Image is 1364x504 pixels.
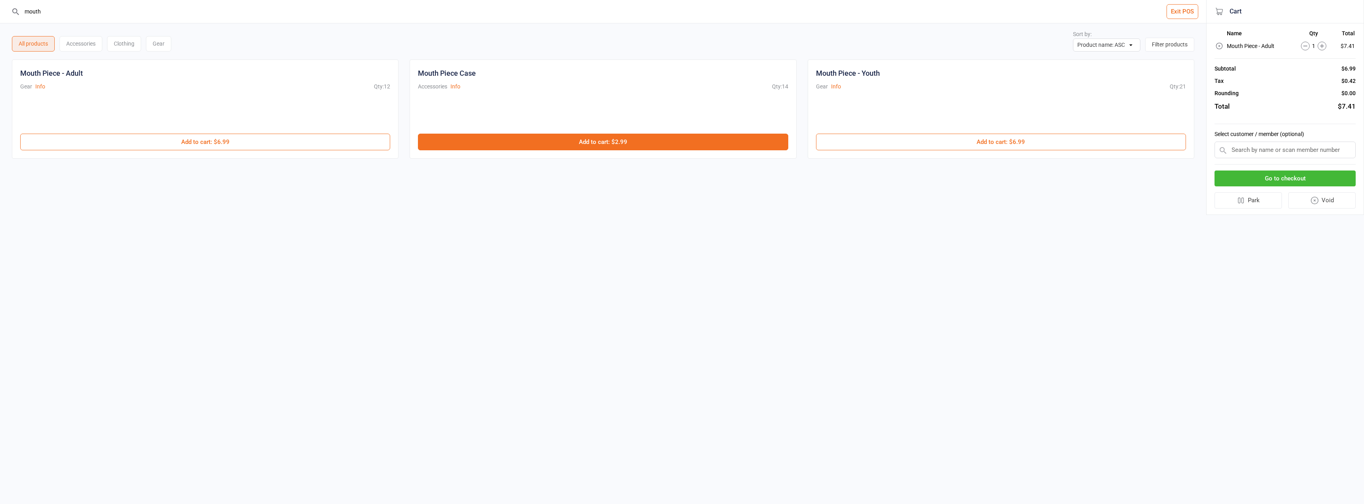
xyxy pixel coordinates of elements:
div: All products [12,36,55,52]
div: Mouth Piece Case [418,68,476,79]
button: Go to checkout [1215,171,1356,187]
div: Accessories [59,36,102,52]
th: Qty [1293,30,1334,40]
th: Name [1227,30,1292,40]
div: Accessories [418,82,447,91]
label: Select customer / member (optional) [1215,130,1356,138]
div: Tax [1215,77,1224,85]
button: Park [1215,192,1282,209]
div: Total [1215,102,1230,112]
div: Qty: 21 [1170,82,1186,91]
div: Gear [146,36,171,52]
div: $0.00 [1341,89,1356,98]
div: Qty: 12 [374,82,390,91]
th: Total [1335,30,1355,40]
div: Gear [20,82,32,91]
button: Add to cart: $2.99 [418,134,788,150]
button: Info [35,82,45,91]
div: Mouth Piece - Youth [816,68,880,79]
button: Filter products [1145,38,1194,52]
input: Search by name or scan member number [1215,142,1356,158]
button: Add to cart: $6.99 [816,134,1186,150]
div: Qty: 14 [772,82,788,91]
div: $6.99 [1341,65,1356,73]
div: $7.41 [1338,102,1356,112]
div: Clothing [107,36,141,52]
button: Add to cart: $6.99 [20,134,390,150]
button: Exit POS [1167,4,1198,19]
td: Mouth Piece - Adult [1227,40,1292,52]
div: Subtotal [1215,65,1236,73]
div: Rounding [1215,89,1239,98]
div: Gear [816,82,828,91]
div: $0.42 [1341,77,1356,85]
div: Mouth Piece - Adult [20,68,83,79]
button: Info [831,82,841,91]
button: Void [1288,192,1356,209]
label: Sort by: [1073,31,1092,37]
button: Info [450,82,460,91]
td: $7.41 [1335,40,1355,52]
div: 1 [1293,42,1334,50]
